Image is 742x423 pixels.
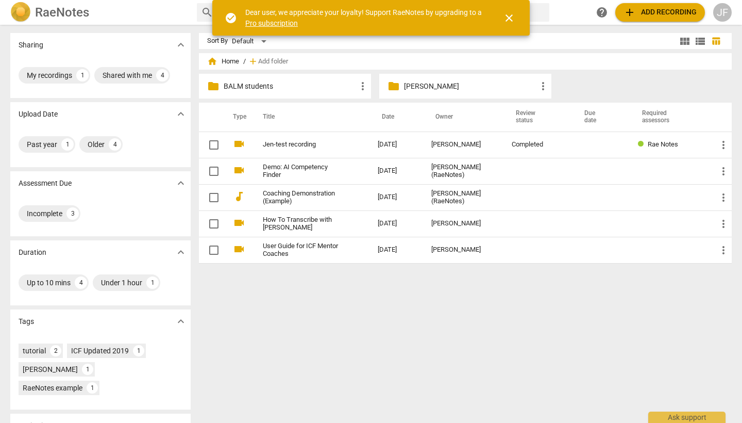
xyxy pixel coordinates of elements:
a: Help [593,3,611,22]
a: LogoRaeNotes [10,2,189,23]
div: [PERSON_NAME] (RaeNotes) [431,190,495,205]
button: Close [497,6,521,30]
div: 4 [75,276,87,289]
span: audiotrack [233,190,245,203]
div: Past year [27,139,57,150]
span: more_vert [717,218,730,230]
div: Completed [512,141,564,149]
span: Rae Notes [648,140,678,148]
span: videocam [233,217,245,229]
span: add [623,6,636,19]
div: 2 [50,345,61,356]
button: Show more [173,175,189,191]
div: Incomplete [27,208,62,219]
div: 1 [82,364,93,375]
span: expand_more [175,39,187,51]
p: Assessment Due [19,178,72,189]
th: Due date [572,103,630,132]
th: Review status [503,103,572,132]
span: more_vert [717,244,730,256]
span: videocam [233,164,245,176]
img: Logo [10,2,31,23]
p: Tags [19,316,34,327]
button: Show more [173,314,189,329]
p: Sharing [19,40,43,51]
div: 1 [61,138,74,151]
div: 4 [109,138,121,151]
span: more_vert [357,80,369,92]
span: check_circle [225,12,237,24]
div: ICF Updated 2019 [71,346,129,356]
th: Required assessors [630,103,709,132]
span: videocam [233,138,245,150]
div: Dear user, we appreciate your loyalty! Support RaeNotes by upgrading to a [245,7,484,28]
span: expand_more [175,315,187,328]
div: [PERSON_NAME] [23,364,78,375]
td: [DATE] [369,158,423,184]
span: table_chart [711,36,721,46]
div: Older [88,139,105,150]
button: Upload [615,3,705,22]
div: RaeNotes example [23,383,82,393]
button: Show more [173,245,189,260]
button: Tile view [677,34,693,49]
span: home [207,56,217,67]
h2: RaeNotes [35,5,89,20]
button: JF [713,3,732,22]
a: User Guide for ICF Mentor Coaches [263,242,341,258]
div: Up to 10 mins [27,278,71,288]
span: view_list [694,35,706,47]
span: expand_more [175,246,187,258]
span: folder [207,80,220,92]
div: 4 [156,69,168,82]
div: 3 [66,207,79,220]
p: Upload Date [19,109,58,120]
div: [PERSON_NAME] [431,246,495,254]
span: Add folder [258,58,288,66]
div: 1 [87,382,98,394]
div: Under 1 hour [101,278,142,288]
button: List view [693,34,708,49]
div: 1 [76,69,89,82]
div: Ask support [648,412,726,423]
div: Default [232,33,270,50]
a: Coaching Demonstration (Example) [263,190,341,205]
span: folder [387,80,400,92]
div: 1 [146,276,159,289]
th: Date [369,103,423,132]
button: Show more [173,106,189,122]
a: Jen-test recording [263,141,341,149]
span: more_vert [717,165,730,177]
div: [PERSON_NAME] [431,141,495,149]
div: tutorial [23,346,46,356]
th: Type [225,103,250,132]
a: Pro subscription [245,19,298,27]
span: help [596,6,608,19]
div: Sort By [207,37,228,45]
th: Owner [423,103,503,132]
span: Review status: completed [638,140,648,148]
p: Duration [19,247,46,258]
button: Show more [173,37,189,53]
td: [DATE] [369,210,423,237]
td: [DATE] [369,184,423,210]
span: add [248,56,258,67]
span: / [243,58,246,66]
p: Gina L. [404,81,537,92]
div: [PERSON_NAME] (RaeNotes) [431,164,495,179]
span: more_vert [717,139,730,151]
div: [PERSON_NAME] [431,220,495,227]
p: BALM students [224,81,357,92]
a: How To Transcribe with [PERSON_NAME] [263,216,341,232]
span: expand_more [175,108,187,120]
span: more_vert [717,191,730,204]
div: 1 [133,345,144,356]
div: Shared with me [103,70,152,80]
span: Add recording [623,6,697,19]
span: view_module [679,35,691,47]
span: Home [207,56,239,67]
span: more_vert [537,80,549,92]
span: search [201,6,213,19]
div: My recordings [27,70,72,80]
